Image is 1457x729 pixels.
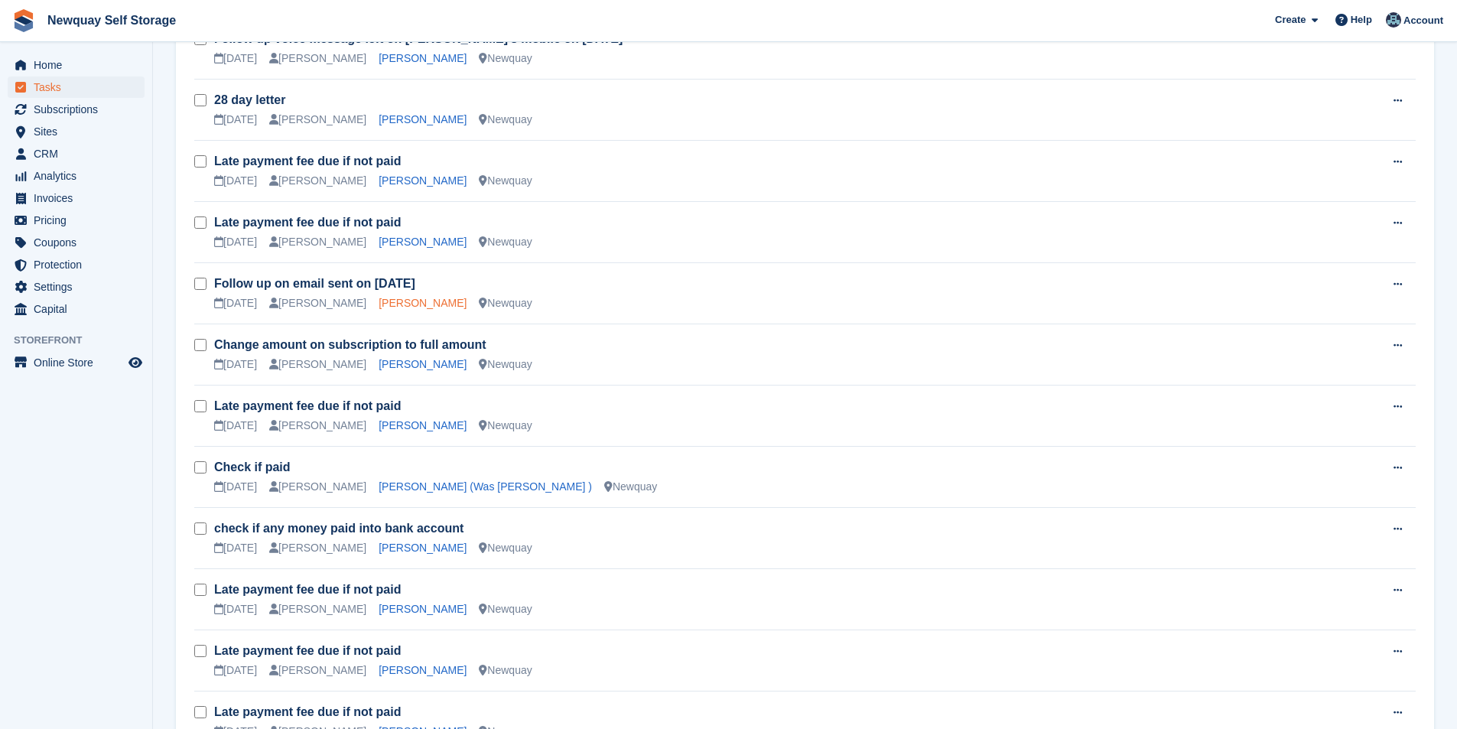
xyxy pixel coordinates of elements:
div: [DATE] [214,601,257,617]
a: [PERSON_NAME] [379,52,467,64]
a: Late payment fee due if not paid [214,583,401,596]
div: Newquay [604,479,657,495]
div: [PERSON_NAME] [269,540,366,556]
div: [PERSON_NAME] [269,601,366,617]
div: [DATE] [214,112,257,128]
div: [DATE] [214,295,257,311]
a: menu [8,54,145,76]
a: menu [8,143,145,164]
span: Invoices [34,187,125,209]
span: Settings [34,276,125,298]
div: Newquay [479,112,532,128]
a: menu [8,232,145,253]
div: [PERSON_NAME] [269,418,366,434]
div: Newquay [479,50,532,67]
a: [PERSON_NAME] [379,174,467,187]
div: [DATE] [214,50,257,67]
span: Create [1275,12,1306,28]
div: [PERSON_NAME] [269,479,366,495]
div: Newquay [479,356,532,373]
a: menu [8,254,145,275]
a: [PERSON_NAME] [379,236,467,248]
a: menu [8,276,145,298]
img: stora-icon-8386f47178a22dfd0bd8f6a31ec36ba5ce8667c1dd55bd0f319d3a0aa187defe.svg [12,9,35,32]
a: 28 day letter [214,93,285,106]
div: [PERSON_NAME] [269,112,366,128]
span: Tasks [34,76,125,98]
span: Home [34,54,125,76]
a: menu [8,298,145,320]
a: Follow up voice message left on [PERSON_NAME]'s mobile on [DATE] [214,32,623,45]
a: menu [8,76,145,98]
div: [DATE] [214,479,257,495]
a: [PERSON_NAME] [379,419,467,431]
img: Colette Pearce [1386,12,1401,28]
div: [PERSON_NAME] [269,234,366,250]
div: [DATE] [214,662,257,679]
span: Coupons [34,232,125,253]
a: [PERSON_NAME] [379,603,467,615]
span: Capital [34,298,125,320]
a: Preview store [126,353,145,372]
div: [PERSON_NAME] [269,295,366,311]
a: check if any money paid into bank account [214,522,463,535]
span: Subscriptions [34,99,125,120]
a: Late payment fee due if not paid [214,644,401,657]
a: Late payment fee due if not paid [214,705,401,718]
div: [PERSON_NAME] [269,173,366,189]
span: Storefront [14,333,152,348]
div: [DATE] [214,540,257,556]
span: Sites [34,121,125,142]
span: Protection [34,254,125,275]
a: Check if paid [214,461,291,474]
div: Newquay [479,295,532,311]
span: Help [1351,12,1372,28]
a: menu [8,210,145,231]
span: Account [1403,13,1443,28]
a: Change amount on subscription to full amount [214,338,486,351]
span: Analytics [34,165,125,187]
a: [PERSON_NAME] [379,297,467,309]
a: [PERSON_NAME] [379,113,467,125]
div: Newquay [479,173,532,189]
a: menu [8,165,145,187]
a: Follow up on email sent on [DATE] [214,277,415,290]
a: [PERSON_NAME] [379,542,467,554]
div: [DATE] [214,234,257,250]
a: Late payment fee due if not paid [214,155,401,168]
a: menu [8,187,145,209]
div: [PERSON_NAME] [269,662,366,679]
div: [DATE] [214,356,257,373]
span: Pricing [34,210,125,231]
a: menu [8,99,145,120]
a: Newquay Self Storage [41,8,182,33]
a: Late payment fee due if not paid [214,216,401,229]
a: [PERSON_NAME] (Was [PERSON_NAME] ) [379,480,592,493]
span: Online Store [34,352,125,373]
a: menu [8,121,145,142]
div: [DATE] [214,418,257,434]
div: Newquay [479,418,532,434]
a: [PERSON_NAME] [379,358,467,370]
a: [PERSON_NAME] [379,664,467,676]
div: [PERSON_NAME] [269,356,366,373]
div: [DATE] [214,173,257,189]
div: Newquay [479,540,532,556]
a: Late payment fee due if not paid [214,399,401,412]
div: Newquay [479,662,532,679]
div: Newquay [479,601,532,617]
div: Newquay [479,234,532,250]
div: [PERSON_NAME] [269,50,366,67]
span: CRM [34,143,125,164]
a: menu [8,352,145,373]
